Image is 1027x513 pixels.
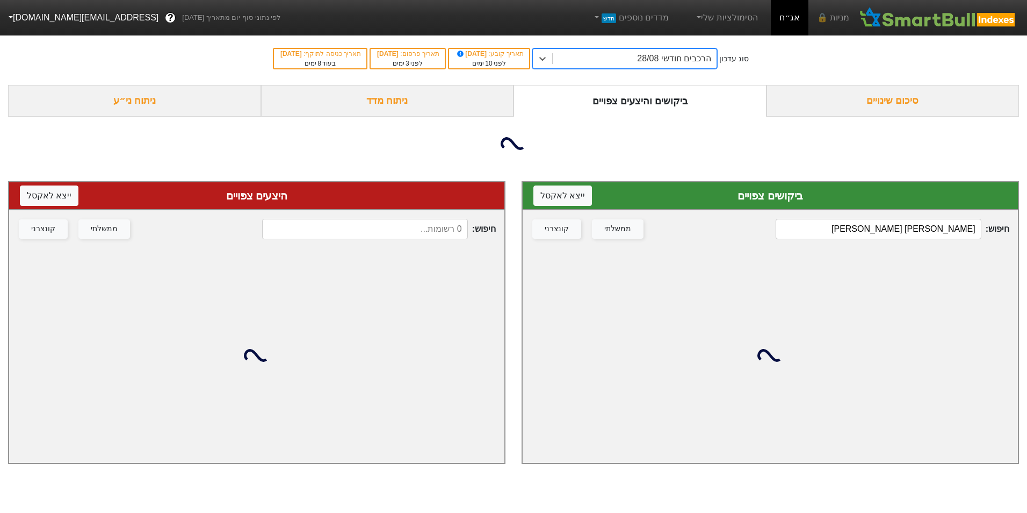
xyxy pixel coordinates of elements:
[485,60,492,67] span: 10
[182,12,280,23] span: לפי נתוני סוף יום מתאריך [DATE]
[261,85,514,117] div: ניתוח מדד
[91,223,118,235] div: ממשלתי
[858,7,1018,28] img: SmartBull
[244,343,270,368] img: loading...
[757,343,783,368] img: loading...
[588,7,673,28] a: מדדים נוספיםחדש
[8,85,261,117] div: ניתוח ני״ע
[592,219,643,239] button: ממשלתי
[719,53,749,65] div: סוג עדכון
[262,219,496,239] span: חיפוש :
[168,11,173,25] span: ?
[690,7,762,28] a: הסימולציות שלי
[31,223,55,235] div: קונצרני
[406,60,409,67] span: 3
[377,50,400,58] span: [DATE]
[454,49,524,59] div: תאריך קובע :
[20,186,78,206] button: ייצא לאקסל
[19,219,68,239] button: קונצרני
[766,85,1019,117] div: סיכום שינויים
[20,188,494,204] div: היצעים צפויים
[455,50,489,58] span: [DATE]
[317,60,321,67] span: 8
[533,188,1007,204] div: ביקושים צפויים
[776,219,1009,239] span: חיפוש :
[533,186,592,206] button: ייצא לאקסל
[602,13,616,23] span: חדש
[454,59,524,68] div: לפני ימים
[532,219,581,239] button: קונצרני
[280,50,303,58] span: [DATE]
[513,85,766,117] div: ביקושים והיצעים צפויים
[501,131,526,156] img: loading...
[376,49,439,59] div: תאריך פרסום :
[78,219,130,239] button: ממשלתי
[604,223,631,235] div: ממשלתי
[637,52,711,65] div: הרכבים חודשי 28/08
[262,219,467,239] input: 0 רשומות...
[776,219,981,239] input: 552 רשומות...
[279,49,361,59] div: תאריך כניסה לתוקף :
[279,59,361,68] div: בעוד ימים
[376,59,439,68] div: לפני ימים
[545,223,569,235] div: קונצרני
